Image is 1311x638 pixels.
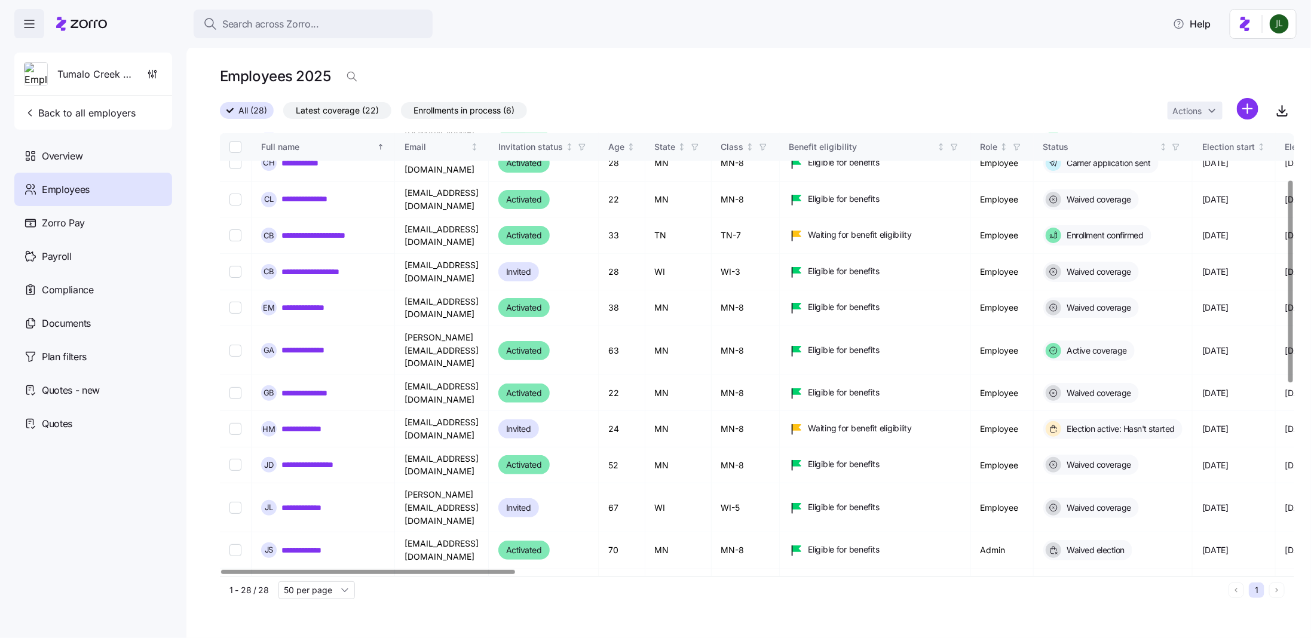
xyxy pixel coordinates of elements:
[229,502,241,514] input: Select record 12
[599,532,645,568] td: 70
[608,140,624,154] div: Age
[1034,133,1193,161] th: StatusNot sorted
[645,145,712,182] td: MN
[1064,157,1151,169] span: Carrier application sent
[645,532,712,568] td: MN
[645,326,712,375] td: MN
[14,206,172,240] a: Zorro Pay
[506,300,542,315] span: Activated
[1269,582,1285,598] button: Next page
[808,422,912,434] span: Waiting for benefit eligibility
[506,501,531,515] span: Invited
[971,182,1034,217] td: Employee
[1270,14,1289,33] img: d9b9d5af0451fe2f8c405234d2cf2198
[14,340,172,373] a: Plan filters
[506,458,542,472] span: Activated
[229,229,241,241] input: Select record 5
[229,345,241,357] input: Select record 8
[808,193,880,205] span: Eligible for benefits
[808,458,880,470] span: Eligible for benefits
[229,302,241,314] input: Select record 7
[1249,582,1264,598] button: 1
[971,290,1034,326] td: Employee
[746,143,754,151] div: Not sorted
[808,387,880,398] span: Eligible for benefits
[645,254,712,290] td: WI
[264,389,275,397] span: G B
[229,584,269,596] span: 1 - 28 / 28
[645,133,712,161] th: StateNot sorted
[296,103,379,118] span: Latest coverage (22)
[506,156,542,170] span: Activated
[506,543,542,557] span: Activated
[229,544,241,556] input: Select record 13
[599,145,645,182] td: 28
[24,63,47,87] img: Employer logo
[57,67,133,82] span: Tumalo Creek Transportation
[194,10,433,38] button: Search across Zorro...
[24,106,136,120] span: Back to all employers
[42,149,82,164] span: Overview
[395,290,489,326] td: [EMAIL_ADDRESS][DOMAIN_NAME]
[229,141,241,153] input: Select all records
[1064,229,1144,241] span: Enrollment confirmed
[1202,140,1255,154] div: Election start
[413,103,514,118] span: Enrollments in process (6)
[261,140,375,154] div: Full name
[262,425,275,433] span: H M
[42,249,72,264] span: Payroll
[229,157,241,169] input: Select record 3
[599,326,645,375] td: 63
[971,411,1034,447] td: Employee
[1202,459,1229,471] span: [DATE]
[14,139,172,173] a: Overview
[470,143,479,151] div: Not sorted
[712,447,780,483] td: MN-8
[405,140,468,154] div: Email
[565,143,574,151] div: Not sorted
[1193,133,1276,161] th: Election startNot sorted
[808,229,912,241] span: Waiting for benefit eligibility
[1064,387,1132,399] span: Waived coverage
[395,532,489,568] td: [EMAIL_ADDRESS][DOMAIN_NAME]
[808,501,880,513] span: Eligible for benefits
[971,145,1034,182] td: Employee
[14,240,172,273] a: Payroll
[712,254,780,290] td: WI-3
[395,254,489,290] td: [EMAIL_ADDRESS][DOMAIN_NAME]
[599,254,645,290] td: 28
[712,290,780,326] td: MN-8
[1043,140,1157,154] div: Status
[1202,544,1229,556] span: [DATE]
[1064,423,1175,435] span: Election active: Hasn't started
[780,133,971,161] th: Benefit eligibilityNot sorted
[252,133,395,161] th: Full nameSorted ascending
[645,290,712,326] td: MN
[1173,17,1211,31] span: Help
[712,375,780,411] td: MN-8
[42,416,72,431] span: Quotes
[229,266,241,278] input: Select record 6
[42,182,90,197] span: Employees
[1202,302,1229,314] span: [DATE]
[1064,544,1125,556] span: Waived election
[599,375,645,411] td: 22
[808,301,880,313] span: Eligible for benefits
[712,133,780,161] th: ClassNot sorted
[712,483,780,532] td: WI-5
[14,273,172,306] a: Compliance
[395,411,489,447] td: [EMAIL_ADDRESS][DOMAIN_NAME]
[1064,266,1132,278] span: Waived coverage
[712,145,780,182] td: MN-8
[1064,194,1132,205] span: Waived coverage
[1172,107,1202,115] span: Actions
[655,140,676,154] div: State
[506,265,531,279] span: Invited
[42,283,94,297] span: Compliance
[971,532,1034,568] td: Admin
[395,182,489,217] td: [EMAIL_ADDRESS][DOMAIN_NAME]
[971,375,1034,411] td: Employee
[1064,502,1132,514] span: Waived coverage
[264,461,274,469] span: J D
[1064,459,1132,471] span: Waived coverage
